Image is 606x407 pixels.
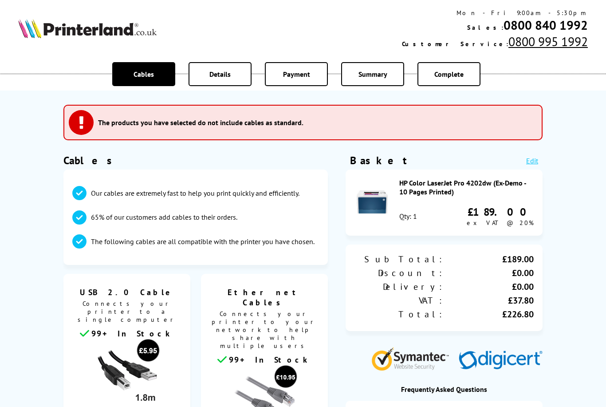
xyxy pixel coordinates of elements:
[94,339,160,405] img: usb cable
[70,287,184,297] span: USB 2.0 Cable
[91,237,315,246] p: The following cables are all compatible with the printer you have chosen.
[350,154,408,167] div: Basket
[91,212,237,222] p: 65% of our customers add cables to their orders.
[354,308,444,320] div: Total:
[91,328,174,339] span: 99+ In Stock
[205,308,323,354] span: Connects your printer to your network to help share with multiple users
[354,295,444,306] div: VAT:
[444,281,534,292] div: £0.00
[98,118,303,127] h3: The products you have selected do not include cables as standard.
[399,178,534,196] div: HP Color LaserJet Pro 4202dw (Ex-Demo - 10 Pages Printed)
[358,70,387,79] span: Summary
[346,385,543,394] div: Frequently Asked Questions
[467,205,534,219] div: £189.00
[399,212,417,221] div: Qty: 1
[459,351,543,371] img: Digicert
[444,253,534,265] div: £189.00
[18,19,157,38] img: Printerland Logo
[68,297,186,328] span: Connects your printer to a single computer
[444,267,534,279] div: £0.00
[283,70,310,79] span: Payment
[467,24,504,32] span: Sales:
[354,281,444,292] div: Delivery:
[354,267,444,279] div: Discount:
[504,17,588,33] a: 0800 840 1992
[434,70,464,79] span: Complete
[526,156,538,165] a: Edit
[91,188,299,198] p: Our cables are extremely fast to help you print quickly and efficiently.
[208,287,321,308] span: Ethernet Cables
[508,33,588,50] a: 0800 995 1992
[371,345,455,371] img: Symantec Website Security
[402,40,508,48] span: Customer Service:
[402,9,588,17] div: Mon - Fri 9:00am - 5:30pm
[209,70,231,79] span: Details
[63,154,328,167] h1: Cables
[467,219,534,227] span: ex VAT @ 20%
[444,295,534,306] div: £37.80
[229,355,311,365] span: 99+ In Stock
[354,253,444,265] div: Sub Total:
[444,308,534,320] div: £226.80
[357,186,388,217] img: HP Color LaserJet Pro 4202dw (Ex-Demo - 10 Pages Printed)
[134,70,154,79] span: Cables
